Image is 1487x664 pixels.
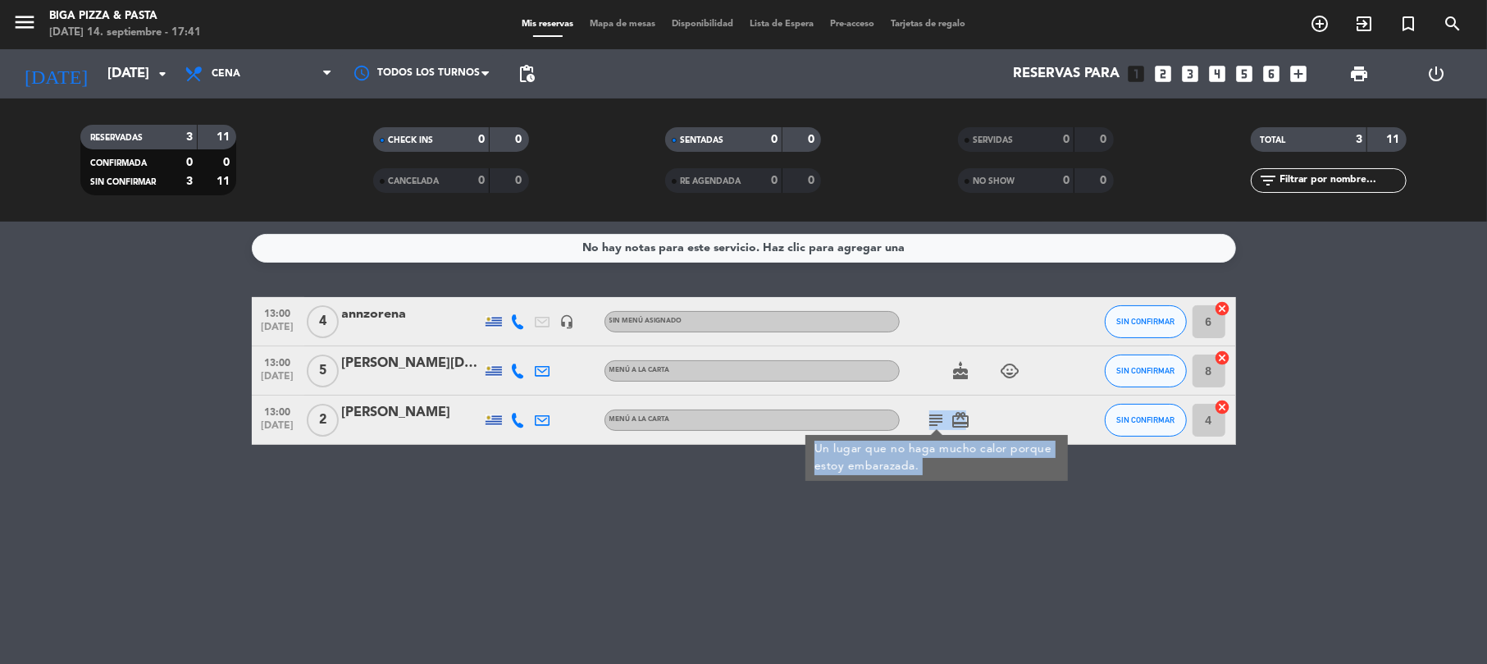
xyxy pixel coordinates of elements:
[1443,14,1462,34] i: search
[1013,66,1120,82] span: Reservas para
[258,352,299,371] span: 13:00
[927,410,946,430] i: subject
[307,355,339,387] span: 5
[1101,134,1111,145] strong: 0
[1349,64,1369,84] span: print
[1152,63,1174,85] i: looks_two
[12,56,99,92] i: [DATE]
[1206,63,1228,85] i: looks_4
[680,136,723,144] span: SENTADAS
[258,303,299,322] span: 13:00
[1101,175,1111,186] strong: 0
[1426,64,1446,84] i: power_settings_new
[1279,172,1406,190] input: Filtrar por nombre...
[90,134,143,142] span: RESERVADAS
[1105,305,1187,338] button: SIN CONFIRMAR
[973,177,1015,185] span: NO SHOW
[186,176,193,187] strong: 3
[1116,415,1175,424] span: SIN CONFIRMAR
[223,157,233,168] strong: 0
[1179,63,1201,85] i: looks_3
[258,371,299,390] span: [DATE]
[1356,134,1362,145] strong: 3
[1386,134,1403,145] strong: 11
[388,177,439,185] span: CANCELADA
[307,404,339,437] span: 2
[1063,134,1070,145] strong: 0
[1215,350,1231,366] i: cancel
[808,134,818,145] strong: 0
[1125,63,1147,85] i: looks_one
[90,159,147,167] span: CONFIRMADA
[1063,175,1070,186] strong: 0
[1310,14,1330,34] i: add_circle_outline
[1288,63,1309,85] i: add_box
[1261,136,1286,144] span: TOTAL
[1215,399,1231,415] i: cancel
[90,178,156,186] span: SIN CONFIRMAR
[1261,63,1282,85] i: looks_6
[808,175,818,186] strong: 0
[822,20,883,29] span: Pre-acceso
[49,8,201,25] div: Biga Pizza & Pasta
[609,318,682,324] span: Sin menú asignado
[741,20,822,29] span: Lista de Espera
[1215,300,1231,317] i: cancel
[951,361,971,381] i: cake
[186,131,193,143] strong: 3
[153,64,172,84] i: arrow_drop_down
[515,175,525,186] strong: 0
[1398,49,1475,98] div: LOG OUT
[12,10,37,40] button: menu
[212,68,240,80] span: Cena
[342,402,481,424] div: [PERSON_NAME]
[517,64,536,84] span: pending_actions
[582,239,905,258] div: No hay notas para este servicio. Haz clic para agregar una
[951,410,971,430] i: card_giftcard
[1116,317,1175,326] span: SIN CONFIRMAR
[307,305,339,338] span: 4
[513,20,582,29] span: Mis reservas
[609,367,670,373] span: MENÚ A LA CARTA
[388,136,433,144] span: CHECK INS
[664,20,741,29] span: Disponibilidad
[1354,14,1374,34] i: exit_to_app
[258,401,299,420] span: 13:00
[217,176,233,187] strong: 11
[814,441,1059,475] div: Un lugar que no haga mucho calor porque estoy embarazada.
[515,134,525,145] strong: 0
[478,175,485,186] strong: 0
[478,134,485,145] strong: 0
[560,314,575,329] i: headset_mic
[342,304,481,325] div: annzorena
[342,353,481,374] div: [PERSON_NAME][DEMOGRAPHIC_DATA]
[1105,404,1187,437] button: SIN CONFIRMAR
[582,20,664,29] span: Mapa de mesas
[1234,63,1255,85] i: looks_5
[1001,361,1020,381] i: child_care
[771,134,778,145] strong: 0
[1259,171,1279,190] i: filter_list
[12,10,37,34] i: menu
[217,131,233,143] strong: 11
[680,177,741,185] span: RE AGENDADA
[771,175,778,186] strong: 0
[609,416,670,423] span: MENÚ A LA CARTA
[973,136,1013,144] span: SERVIDAS
[186,157,193,168] strong: 0
[1105,355,1187,387] button: SIN CONFIRMAR
[258,322,299,341] span: [DATE]
[883,20,974,29] span: Tarjetas de regalo
[1398,14,1418,34] i: turned_in_not
[1116,366,1175,375] span: SIN CONFIRMAR
[49,25,201,41] div: [DATE] 14. septiembre - 17:41
[258,420,299,439] span: [DATE]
